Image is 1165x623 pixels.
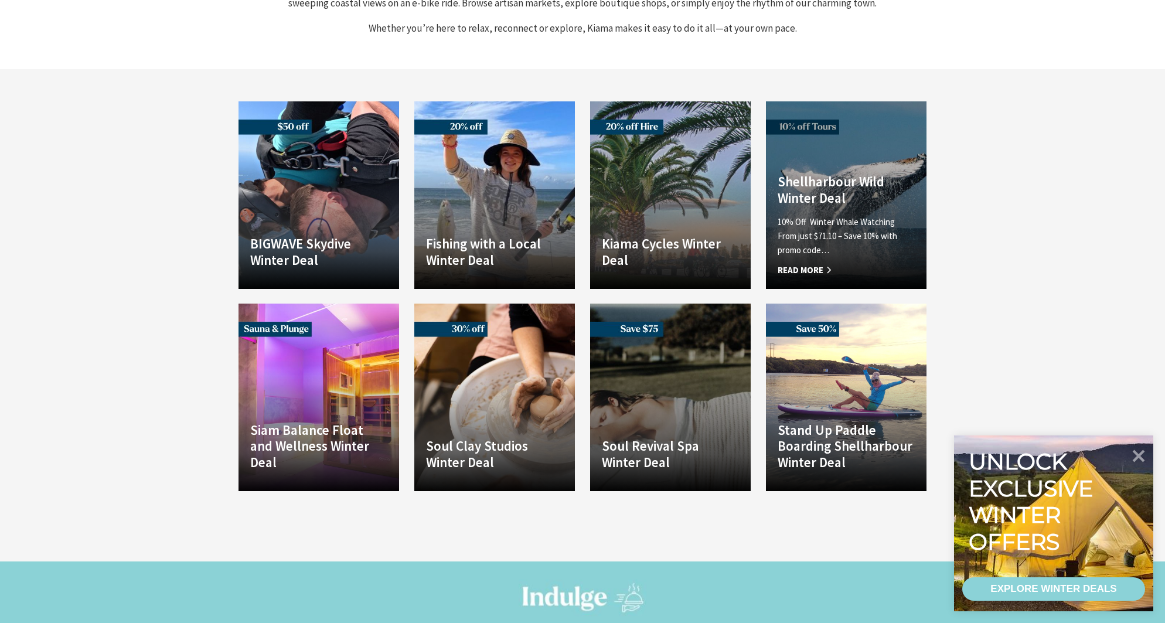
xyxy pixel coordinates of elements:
h4: Stand Up Paddle Boarding Shellharbour Winter Deal [778,422,915,471]
div: EXPLORE WINTER DEALS [990,577,1116,601]
h4: Kiama Cycles Winter Deal [602,236,739,268]
h4: Fishing with a Local Winter Deal [426,236,563,268]
p: 10% Off Winter Whale Watching From just $71.10 – Save 10% with promo code… [778,215,915,257]
a: Another Image Used Stand Up Paddle Boarding Shellharbour Winter Deal [766,304,926,491]
a: Another Image Used BIGWAVE Skydive Winter Deal [239,101,399,289]
h4: Soul Clay Studios Winter Deal [426,438,563,470]
span: Read More [778,263,915,277]
h4: Soul Revival Spa Winter Deal [602,438,739,470]
a: EXPLORE WINTER DEALS [962,577,1145,601]
a: Another Image Used Siam Balance Float and Wellness Winter Deal [239,304,399,491]
a: Another Image Used Soul Clay Studios Winter Deal [414,304,575,491]
h4: BIGWAVE Skydive Winter Deal [250,236,387,268]
a: Another Image Used Kiama Cycles Winter Deal [590,101,751,289]
p: Whether you’re here to relax, reconnect or explore, Kiama makes it easy to do it all—at your own ... [236,21,929,36]
div: Unlock exclusive winter offers [969,448,1098,555]
a: Another Image Used Fishing with a Local Winter Deal [414,101,575,289]
h4: Siam Balance Float and Wellness Winter Deal [250,422,387,471]
a: Another Image Used Shellharbour Wild Winter Deal 10% Off Winter Whale Watching From just $71.10 –... [766,101,926,289]
h4: Shellharbour Wild Winter Deal [778,173,915,206]
a: Another Image Used Soul Revival Spa Winter Deal [590,304,751,491]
